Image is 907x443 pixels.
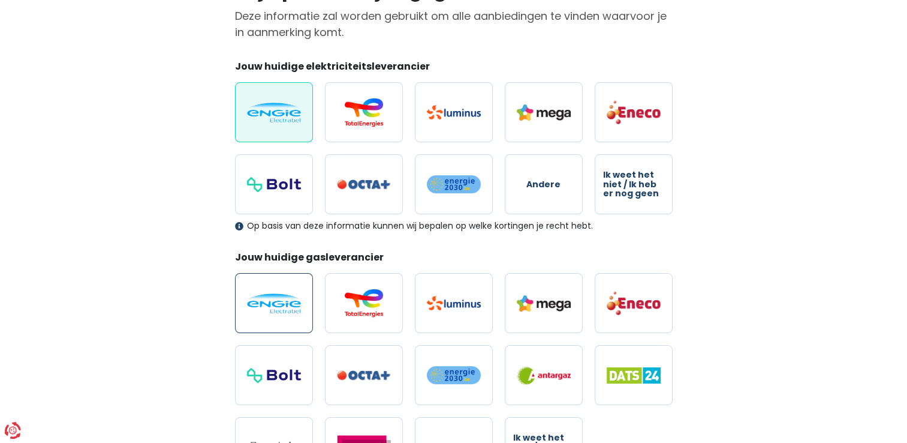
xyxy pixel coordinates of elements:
img: Eneco [607,291,661,316]
img: Luminus [427,105,481,119]
img: Antargaz [517,366,571,385]
div: Op basis van deze informatie kunnen wij bepalen op welke kortingen je recht hebt. [235,221,673,231]
span: Andere [526,180,561,189]
img: Energie2030 [427,175,481,194]
img: Engie / Electrabel [247,103,301,122]
img: Luminus [427,296,481,310]
img: Eneco [607,100,661,125]
img: Octa+ [337,179,391,190]
img: Energie2030 [427,366,481,385]
img: Dats 24 [607,367,661,384]
img: Total Energies / Lampiris [337,98,391,127]
legend: Jouw huidige elektriciteitsleverancier [235,59,673,78]
img: Total Energies / Lampiris [337,289,391,318]
img: Bolt [247,368,301,383]
legend: Jouw huidige gasleverancier [235,250,673,269]
img: Bolt [247,177,301,192]
p: Deze informatie zal worden gebruikt om alle aanbiedingen te vinden waarvoor je in aanmerking komt. [235,8,673,40]
img: Mega [517,295,571,312]
img: Engie / Electrabel [247,294,301,313]
span: Ik weet het niet / Ik heb er nog geen [603,170,664,198]
img: Octa+ [337,370,391,381]
img: Mega [517,104,571,121]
